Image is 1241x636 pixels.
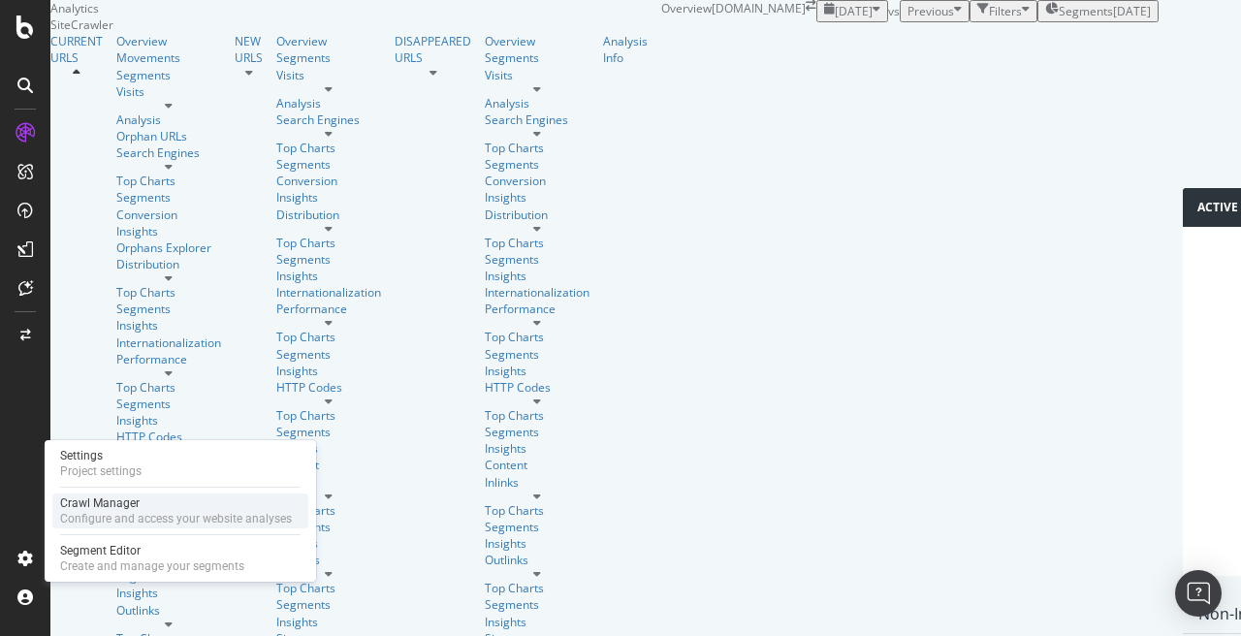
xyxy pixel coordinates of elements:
a: NEW URLS [235,33,263,66]
a: Insights [276,189,381,206]
div: Top Charts [116,284,221,301]
div: Performance [116,351,221,367]
div: Internationalization [276,284,381,301]
div: Analysis [276,95,381,111]
a: Top Charts [276,329,381,345]
a: Segments [485,519,589,535]
a: Orphan URLs [116,128,221,144]
div: Project settings [60,463,142,479]
div: Insights [485,189,589,206]
div: Insights [276,268,381,284]
a: Search Engines [276,111,381,128]
a: Content [485,457,589,473]
a: Top Charts [485,235,589,251]
a: Segments [116,67,221,83]
a: DISAPPEARED URLS [395,33,471,66]
a: Distribution [276,207,381,223]
div: Movements [116,49,221,66]
span: 2025 Aug. 29th [835,3,873,19]
a: Outlinks [276,552,381,568]
div: Segments [116,396,221,412]
a: Top Charts [485,407,589,424]
a: Top Charts [485,580,589,596]
a: Visits [276,67,381,83]
div: Segments [276,251,381,268]
a: Inlinks [485,474,589,491]
a: Segments [276,49,381,66]
a: Segments [485,424,589,440]
div: Conversion [485,173,589,189]
a: Top Charts [276,502,381,519]
div: Segments [276,346,381,363]
span: Previous [907,3,954,19]
div: Analysis Info [603,33,648,66]
a: Insights [485,268,589,284]
a: Search Engines [116,144,221,161]
a: Top Charts [116,173,221,189]
a: Inlinks [276,474,381,491]
a: Visits [485,67,589,83]
div: Open Intercom Messenger [1175,570,1222,617]
a: Insights [485,363,589,379]
div: Segments [485,596,589,613]
span: Segments [1059,3,1113,19]
div: Insights [116,223,221,239]
div: Distribution [485,207,589,223]
a: Top Charts [485,329,589,345]
a: Performance [276,301,381,317]
div: Segments [276,596,381,613]
a: Segments [485,251,589,268]
a: Internationalization [116,334,221,351]
a: Insights [276,614,381,630]
a: Outlinks [485,552,589,568]
div: Crawl Manager [60,495,292,511]
div: Conversion [276,173,381,189]
a: Search Engines [485,111,589,128]
div: Top Charts [276,140,381,156]
div: Segments [116,189,221,206]
a: Top Charts [485,140,589,156]
div: Overview [485,33,589,49]
a: Segment EditorCreate and manage your segments [52,541,308,576]
a: Insights [485,440,589,457]
div: Visits [116,83,221,100]
div: Conversion [116,207,221,223]
a: Analysis [485,95,589,111]
a: Segments [276,424,381,440]
div: Insights [485,614,589,630]
a: Distribution [116,256,221,272]
a: Segments [485,156,589,173]
a: Overview [276,33,381,49]
a: Outlinks [116,602,221,619]
div: CURRENT URLS [50,33,103,66]
div: Segments [276,156,381,173]
a: HTTP Codes [276,379,381,396]
div: Internationalization [485,284,589,301]
a: HTTP Codes [116,429,221,445]
a: Insights [276,363,381,379]
a: Insights [276,535,381,552]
